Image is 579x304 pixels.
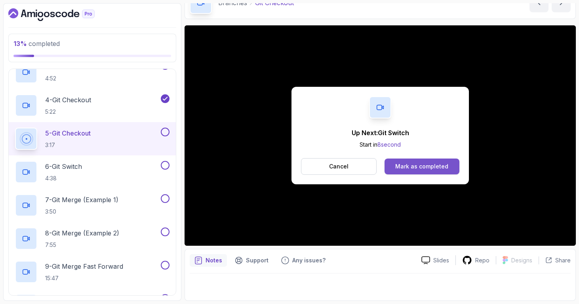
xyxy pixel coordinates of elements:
[185,25,576,246] iframe: 5 - git checkout -b
[15,194,170,216] button: 7-Git Merge (Example 1)3:50
[377,141,401,148] span: 8 second
[45,208,118,216] p: 3:50
[13,40,27,48] span: 13 %
[45,141,91,149] p: 3:17
[230,254,273,267] button: Support button
[45,228,119,238] p: 8 - Git Merge (Example 2)
[301,158,377,175] button: Cancel
[45,262,123,271] p: 9 - Git Merge Fast Forward
[415,256,455,264] a: Slides
[45,162,82,171] p: 6 - Git Switch
[15,261,170,283] button: 9-Git Merge Fast Forward15:47
[8,8,113,21] a: Dashboard
[13,40,60,48] span: completed
[456,255,496,265] a: Repo
[475,256,489,264] p: Repo
[433,256,449,264] p: Slides
[45,75,159,82] p: 4:52
[15,128,170,150] button: 5-Git Checkout3:17
[329,163,349,170] p: Cancel
[539,256,571,264] button: Share
[45,174,82,182] p: 4:38
[45,274,123,282] p: 15:47
[15,228,170,250] button: 8-Git Merge (Example 2)7:55
[511,256,532,264] p: Designs
[385,159,459,174] button: Mark as completed
[15,161,170,183] button: 6-Git Switch4:38
[292,256,326,264] p: Any issues?
[352,141,409,149] p: Start in
[190,254,227,267] button: notes button
[395,163,448,170] div: Mark as completed
[15,94,170,117] button: 4-Git Checkout5:22
[555,256,571,264] p: Share
[206,256,222,264] p: Notes
[352,128,409,138] p: Up Next: Git Switch
[246,256,269,264] p: Support
[276,254,330,267] button: Feedback button
[45,241,119,249] p: 7:55
[45,195,118,205] p: 7 - Git Merge (Example 1)
[15,61,170,83] button: 3-Create Delete And Raname Branches4:52
[45,128,91,138] p: 5 - Git Checkout
[45,108,91,116] p: 5:22
[45,95,91,105] p: 4 - Git Checkout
